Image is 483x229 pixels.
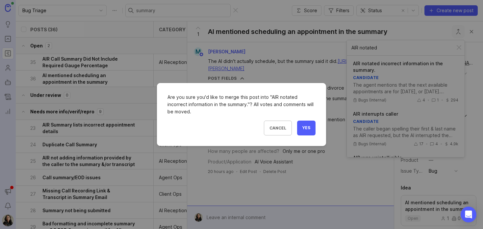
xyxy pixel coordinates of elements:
[461,207,476,222] div: Open Intercom Messenger
[269,126,286,130] span: Cancel
[264,121,292,135] button: Cancel
[302,125,310,131] span: Yes
[297,121,316,135] button: Yes
[167,94,316,115] div: Are you sure you'd like to merge this post into " AIR notated incorrect information in the summar...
